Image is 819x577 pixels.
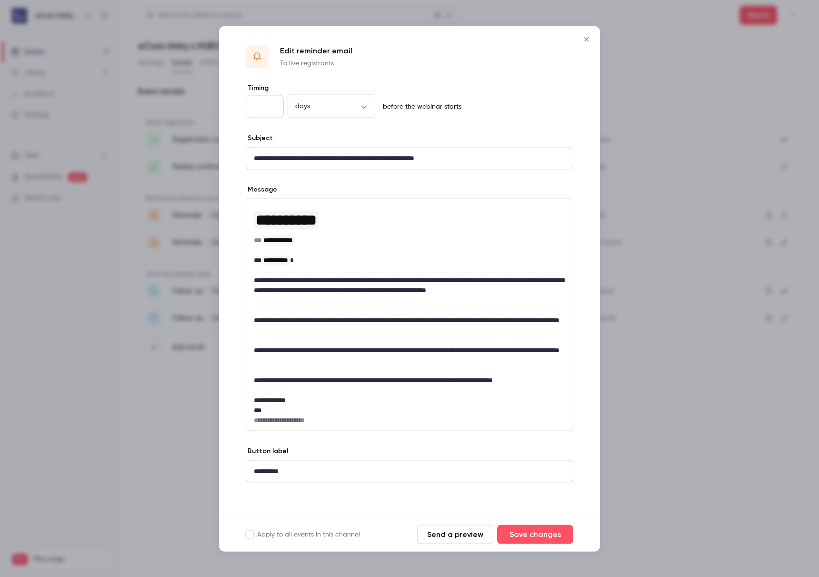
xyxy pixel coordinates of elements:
p: before the webinar starts [379,101,461,111]
p: To live registrants [280,58,352,68]
label: Timing [246,83,573,92]
button: Send a preview [417,525,493,544]
label: Message [246,184,277,194]
label: Apply to all events in this channel [246,529,360,539]
label: Subject [246,133,273,142]
div: days [288,101,375,111]
button: Close [577,30,596,49]
div: editor [246,460,573,482]
div: editor [246,199,573,430]
label: Button label [246,446,288,456]
div: editor [246,147,573,169]
button: Save changes [497,525,573,544]
p: Edit reminder email [280,45,352,56]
